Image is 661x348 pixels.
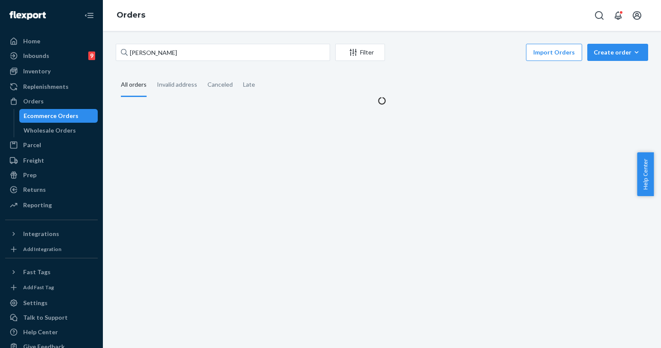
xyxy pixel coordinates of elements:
a: Prep [5,168,98,182]
a: Inventory [5,64,98,78]
div: Returns [23,185,46,194]
button: Filter [335,44,385,61]
div: Reporting [23,201,52,209]
div: All orders [121,73,147,97]
a: Orders [117,10,145,20]
button: Import Orders [526,44,582,61]
div: Canceled [207,73,233,96]
div: Settings [23,299,48,307]
div: Wholesale Orders [24,126,76,135]
a: Add Integration [5,244,98,254]
div: Prep [23,171,36,179]
div: Late [243,73,255,96]
div: Integrations [23,230,59,238]
div: Orders [23,97,44,106]
a: Reporting [5,198,98,212]
div: Talk to Support [23,313,68,322]
button: Open notifications [610,7,627,24]
input: Search orders [116,44,330,61]
a: Parcel [5,138,98,152]
a: Wholesale Orders [19,124,98,137]
div: Help Center [23,328,58,336]
button: Fast Tags [5,265,98,279]
a: Orders [5,94,98,108]
a: Inbounds9 [5,49,98,63]
button: Open Search Box [591,7,608,24]
button: Open account menu [628,7,646,24]
a: Freight [5,154,98,167]
a: Replenishments [5,80,98,94]
div: Add Fast Tag [23,284,54,291]
div: Inventory [23,67,51,76]
button: Create order [587,44,648,61]
div: Ecommerce Orders [24,112,78,120]
div: Filter [336,48,385,57]
div: 9 [88,51,95,60]
a: Help Center [5,325,98,339]
div: Replenishments [23,82,69,91]
div: Invalid address [157,73,197,96]
button: Integrations [5,227,98,241]
div: Home [23,37,40,45]
a: Add Fast Tag [5,282,98,293]
a: Talk to Support [5,311,98,324]
a: Returns [5,183,98,197]
button: Help Center [637,152,654,196]
button: Close Navigation [81,7,98,24]
img: Flexport logo [9,11,46,20]
div: Fast Tags [23,268,51,276]
a: Ecommerce Orders [19,109,98,123]
a: Settings [5,296,98,310]
div: Parcel [23,141,41,149]
ol: breadcrumbs [110,3,152,28]
div: Create order [594,48,642,57]
div: Inbounds [23,51,49,60]
div: Add Integration [23,245,61,253]
div: Freight [23,156,44,165]
a: Home [5,34,98,48]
